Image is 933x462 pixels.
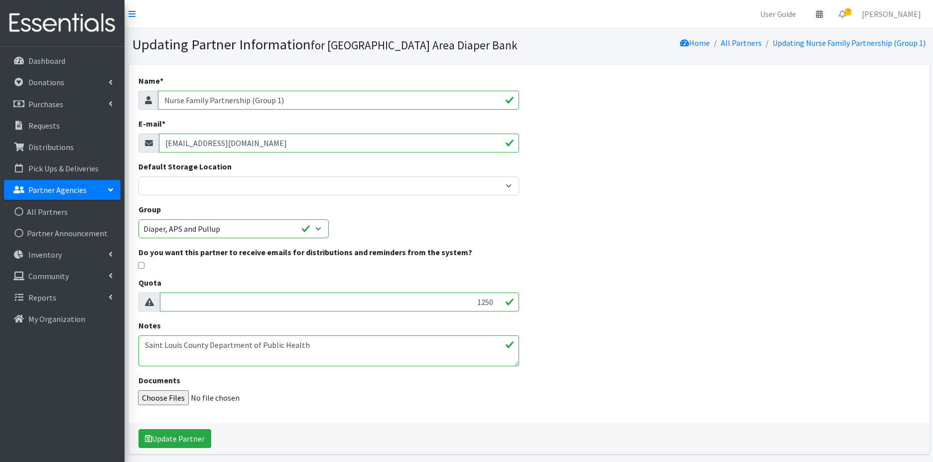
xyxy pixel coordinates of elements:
[28,77,64,87] p: Donations
[28,163,99,173] p: Pick Ups & Deliveries
[28,271,69,281] p: Community
[138,160,232,172] label: Default Storage Location
[28,250,62,260] p: Inventory
[721,38,762,48] a: All Partners
[160,76,163,86] abbr: required
[4,158,121,178] a: Pick Ups & Deliveries
[28,314,85,324] p: My Organization
[845,8,851,15] span: 7
[4,309,121,329] a: My Organization
[4,266,121,286] a: Community
[138,75,163,87] label: Name
[311,38,518,52] small: for [GEOGRAPHIC_DATA] Area Diaper Bank
[28,121,60,131] p: Requests
[4,202,121,222] a: All Partners
[752,4,804,24] a: User Guide
[4,6,121,40] img: HumanEssentials
[4,245,121,265] a: Inventory
[854,4,929,24] a: [PERSON_NAME]
[162,119,165,129] abbr: required
[4,180,121,200] a: Partner Agencies
[680,38,710,48] a: Home
[138,374,180,386] label: Documents
[138,118,165,130] label: E-mail
[138,335,519,366] textarea: Saint Louis County Department of Public Health
[4,51,121,71] a: Dashboard
[138,319,161,331] label: Notes
[773,38,926,48] a: Updating Nurse Family Partnership (Group 1)
[28,142,74,152] p: Distributions
[28,293,56,303] p: Reports
[4,137,121,157] a: Distributions
[28,99,63,109] p: Purchases
[138,246,472,258] label: Do you want this partner to receive emails for distributions and reminders from the system?
[138,277,161,289] label: Quota
[4,116,121,136] a: Requests
[831,4,854,24] a: 7
[28,56,65,66] p: Dashboard
[138,429,211,448] button: Update Partner
[4,94,121,114] a: Purchases
[4,288,121,308] a: Reports
[133,36,526,53] h1: Updating Partner Information
[138,203,161,215] label: Group
[28,185,87,195] p: Partner Agencies
[4,223,121,243] a: Partner Announcement
[4,72,121,92] a: Donations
